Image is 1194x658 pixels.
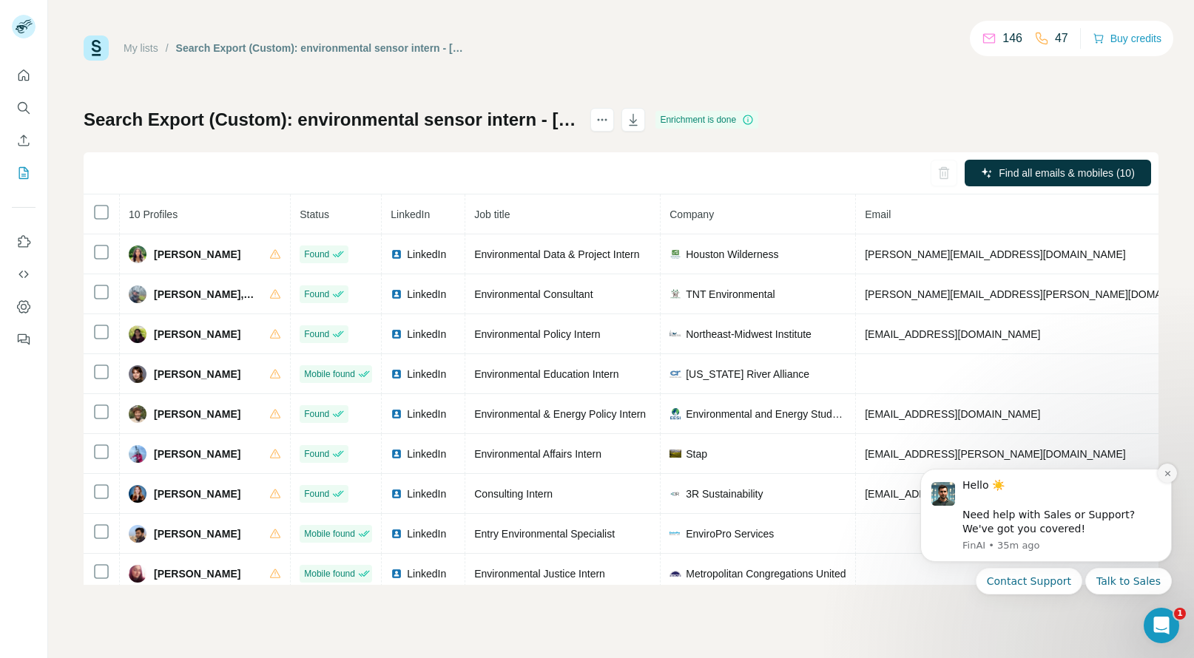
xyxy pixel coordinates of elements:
[474,208,510,220] span: Job title
[1055,30,1068,47] p: 47
[686,367,809,381] span: [US_STATE] River Alliance
[474,568,605,580] span: Environmental Justice Intern
[304,407,329,421] span: Found
[166,41,169,55] li: /
[474,488,553,500] span: Consulting Intern
[260,13,279,33] button: Dismiss notification
[78,118,184,144] button: Quick reply: Contact Support
[154,407,240,421] span: [PERSON_NAME]
[129,285,146,303] img: Avatar
[669,528,681,540] img: company-logo
[865,408,1040,420] span: [EMAIL_ADDRESS][DOMAIN_NAME]
[22,118,274,144] div: Quick reply options
[999,166,1135,180] span: Find all emails & mobiles (10)
[391,488,402,500] img: LinkedIn logo
[304,527,355,540] span: Mobile found
[124,42,158,54] a: My lists
[865,208,891,220] span: Email
[300,208,329,220] span: Status
[686,566,846,581] span: Metropolitan Congregations United
[686,287,775,302] span: TNT Environmental
[1002,30,1022,47] p: 146
[474,528,615,540] span: Entry Environmental Specialist
[391,208,430,220] span: LinkedIn
[865,488,1040,500] span: [EMAIL_ADDRESS][DOMAIN_NAME]
[669,408,681,420] img: company-logo
[154,566,240,581] span: [PERSON_NAME]
[129,525,146,543] img: Avatar
[12,261,36,288] button: Use Surfe API
[12,294,36,320] button: Dashboard
[64,89,263,102] p: Message from FinAI, sent 35m ago
[12,228,36,255] button: Use Surfe on LinkedIn
[129,485,146,503] img: Avatar
[686,407,846,421] span: Environmental and Energy Study Institute EESI
[304,288,329,301] span: Found
[1144,608,1179,643] iframe: Intercom live chat
[129,325,146,343] img: Avatar
[407,367,446,381] span: LinkedIn
[669,488,681,500] img: company-logo
[187,118,274,144] button: Quick reply: Talk to Sales
[129,445,146,463] img: Avatar
[154,526,240,541] span: [PERSON_NAME]
[407,407,446,421] span: LinkedIn
[33,32,57,55] img: Profile image for FinAI
[154,447,240,461] span: [PERSON_NAME]
[407,486,446,501] span: LinkedIn
[64,28,263,86] div: Message content
[129,208,178,220] span: 10 Profiles
[176,41,470,55] div: Search Export (Custom): environmental sensor intern - [DATE] 10:43
[391,328,402,340] img: LinkedIn logo
[669,288,681,300] img: company-logo
[154,486,240,501] span: [PERSON_NAME]
[669,328,681,340] img: company-logo
[669,450,681,458] img: company-logo
[129,565,146,583] img: Avatar
[407,447,446,461] span: LinkedIn
[407,247,446,262] span: LinkedIn
[407,327,446,342] span: LinkedIn
[154,327,240,342] span: [PERSON_NAME]
[669,368,681,380] img: company-logo
[669,568,681,580] img: company-logo
[474,248,639,260] span: Environmental Data & Project Intern
[391,568,402,580] img: LinkedIn logo
[12,62,36,89] button: Quick start
[12,326,36,353] button: Feedback
[12,95,36,121] button: Search
[669,208,714,220] span: Company
[1174,608,1186,620] span: 1
[474,328,600,340] span: Environmental Policy Intern
[304,248,329,261] span: Found
[474,448,601,460] span: Environmental Affairs Intern
[686,327,812,342] span: Northeast-Midwest Institute
[474,368,618,380] span: Environmental Education Intern
[304,328,329,341] span: Found
[129,365,146,383] img: Avatar
[865,448,1125,460] span: [EMAIL_ADDRESS][PERSON_NAME][DOMAIN_NAME]
[686,486,763,501] span: 3R Sustainability
[686,247,778,262] span: Houston Wilderness
[129,245,146,263] img: Avatar
[391,408,402,420] img: LinkedIn logo
[407,526,446,541] span: LinkedIn
[304,447,329,461] span: Found
[391,528,402,540] img: LinkedIn logo
[12,160,36,186] button: My lists
[391,288,402,300] img: LinkedIn logo
[84,35,109,61] img: Surfe Logo
[154,247,240,262] span: [PERSON_NAME]
[154,287,254,302] span: [PERSON_NAME], WPIT
[12,127,36,154] button: Enrich CSV
[898,450,1194,651] iframe: Intercom notifications message
[129,405,146,423] img: Avatar
[865,248,1125,260] span: [PERSON_NAME][EMAIL_ADDRESS][DOMAIN_NAME]
[391,368,402,380] img: LinkedIn logo
[407,287,446,302] span: LinkedIn
[669,248,681,260] img: company-logo
[304,367,355,381] span: Mobile found
[865,328,1040,340] span: [EMAIL_ADDRESS][DOMAIN_NAME]
[1093,28,1161,49] button: Buy credits
[22,18,274,112] div: message notification from FinAI, 35m ago. Hello ☀️ ​ Need help with Sales or Support? We've got y...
